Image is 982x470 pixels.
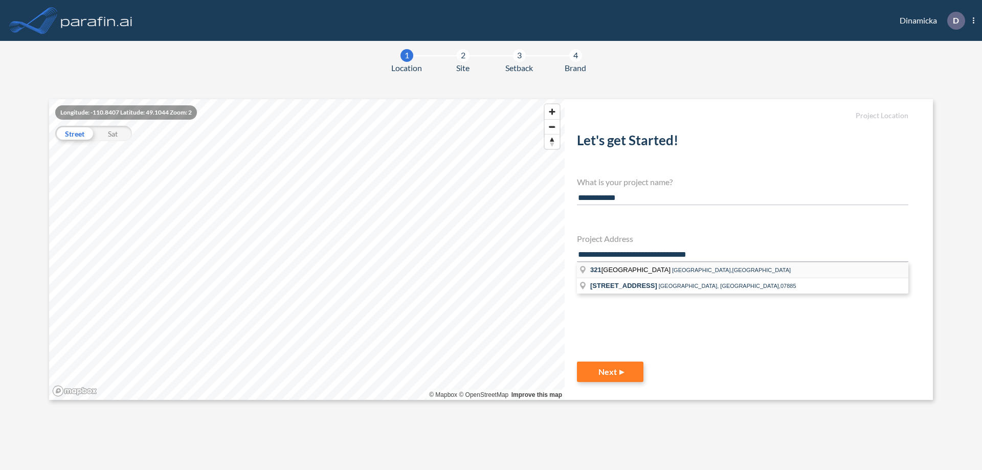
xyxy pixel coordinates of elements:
span: Zoom out [545,120,560,134]
div: Sat [94,126,132,141]
button: Next [577,362,643,382]
h4: What is your project name? [577,177,908,187]
a: Mapbox homepage [52,385,97,397]
span: Location [391,62,422,74]
div: Dinamicka [884,12,974,30]
span: [STREET_ADDRESS] [590,282,657,289]
div: Longitude: -110.8407 Latitude: 49.1044 Zoom: 2 [55,105,197,120]
a: Improve this map [511,391,562,398]
span: Site [456,62,470,74]
div: 3 [513,49,526,62]
div: 2 [457,49,470,62]
span: Setback [505,62,533,74]
span: [GEOGRAPHIC_DATA],[GEOGRAPHIC_DATA] [672,267,791,273]
span: [GEOGRAPHIC_DATA] [590,266,672,274]
button: Reset bearing to north [545,134,560,149]
p: D [953,16,959,25]
h2: Let's get Started! [577,132,908,152]
div: 4 [569,49,582,62]
span: 321 [590,266,601,274]
h4: Project Address [577,234,908,243]
a: Mapbox [429,391,457,398]
button: Zoom out [545,119,560,134]
div: Street [55,126,94,141]
div: 1 [400,49,413,62]
img: logo [59,10,135,31]
canvas: Map [49,99,565,400]
span: Brand [565,62,586,74]
button: Zoom in [545,104,560,119]
h5: Project Location [577,111,908,120]
span: [GEOGRAPHIC_DATA], [GEOGRAPHIC_DATA],07885 [659,283,796,289]
a: OpenStreetMap [459,391,508,398]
